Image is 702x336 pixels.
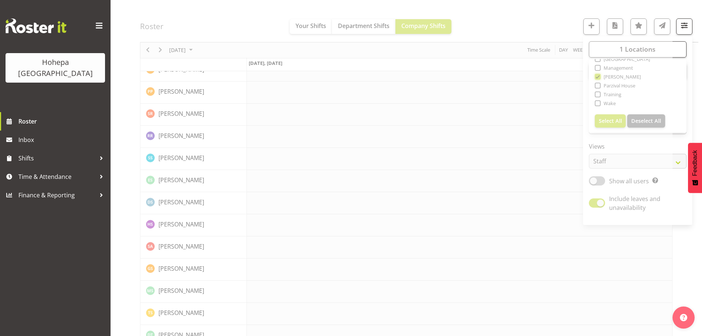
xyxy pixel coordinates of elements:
[18,116,107,127] span: Roster
[13,57,98,79] div: Hohepa [GEOGRAPHIC_DATA]
[6,18,66,33] img: Rosterit website logo
[18,190,96,201] span: Finance & Reporting
[680,314,687,321] img: help-xxl-2.png
[692,150,698,176] span: Feedback
[18,171,96,182] span: Time & Attendance
[18,134,107,145] span: Inbox
[676,18,692,35] button: Filter Shifts
[688,143,702,193] button: Feedback - Show survey
[18,153,96,164] span: Shifts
